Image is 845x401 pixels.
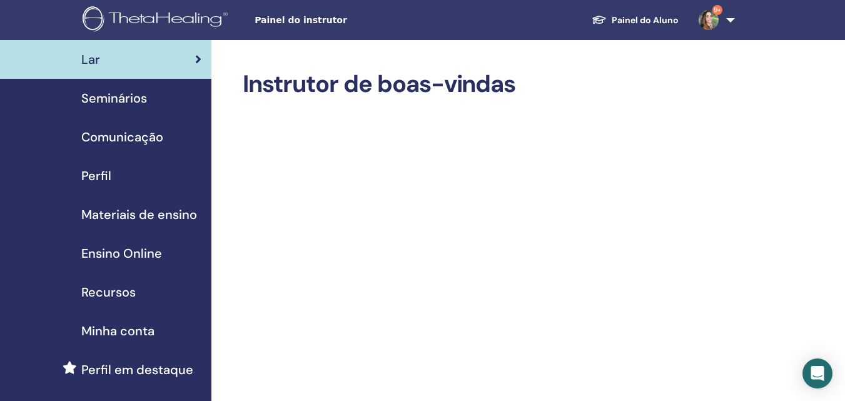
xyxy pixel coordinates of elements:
span: Minha conta [81,322,154,340]
span: Seminários [81,89,147,108]
span: Comunicação [81,128,163,146]
div: Open Intercom Messenger [802,358,832,388]
img: logo.png [83,6,232,34]
h2: Instrutor de boas-vindas [243,70,732,99]
img: graduation-cap-white.svg [592,14,607,25]
span: Ensino Online [81,244,162,263]
span: Perfil [81,166,111,185]
span: Lar [81,50,100,69]
span: Materiais de ensino [81,205,197,224]
a: Painel do Aluno [582,9,689,32]
span: Perfil em destaque [81,360,193,379]
span: Recursos [81,283,136,302]
span: Painel do instrutor [255,14,442,27]
span: 9+ [712,5,722,15]
img: default.jpg [699,10,719,30]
